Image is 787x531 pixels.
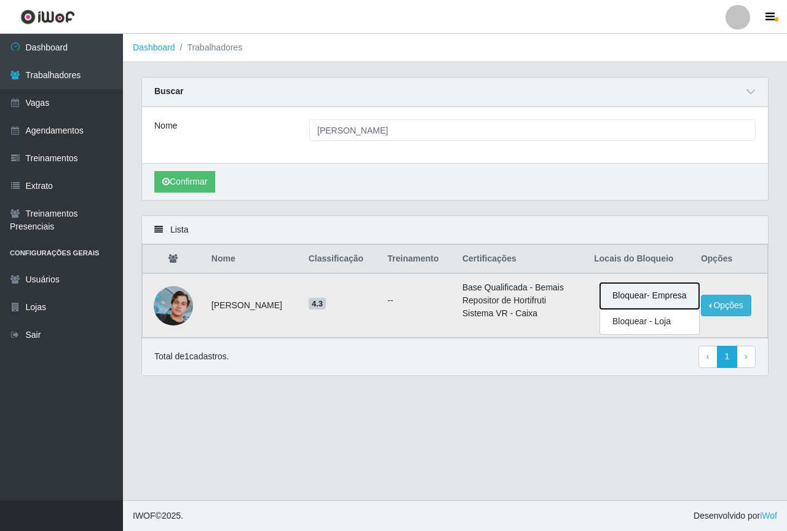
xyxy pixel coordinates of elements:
[706,351,710,361] span: ‹
[133,511,156,521] span: IWOF
[204,273,301,338] td: [PERSON_NAME]
[462,294,579,307] li: Repositor de Hortifruti
[462,281,579,294] li: Base Qualificada - Bemais
[123,34,787,62] nav: breadcrumb
[309,298,326,310] span: 4.3
[380,245,455,274] th: Treinamento
[760,511,777,521] a: iWof
[694,245,768,274] th: Opções
[175,41,243,54] li: Trabalhadores
[309,119,756,141] input: Digite o Nome...
[204,245,301,274] th: Nome
[698,346,718,368] a: Previous
[154,350,229,363] p: Total de 1 cadastros.
[133,42,175,52] a: Dashboard
[301,245,381,274] th: Classificação
[717,346,738,368] a: 1
[701,295,751,316] button: Opções
[600,283,699,309] button: Bloquear - Empresa
[737,346,756,368] a: Next
[698,346,756,368] nav: pagination
[142,216,768,244] div: Lista
[20,9,75,25] img: CoreUI Logo
[462,307,579,320] li: Sistema VR - Caixa
[154,171,215,193] button: Confirmar
[154,86,183,96] strong: Buscar
[587,245,694,274] th: Locais do Bloqueio
[745,351,748,361] span: ›
[387,294,448,307] ul: --
[154,119,177,132] label: Nome
[154,286,193,325] img: 1713284102514.jpeg
[600,309,699,334] button: Bloquear - Loja
[133,509,183,522] span: © 2025 .
[455,245,587,274] th: Certificações
[694,509,777,522] span: Desenvolvido por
